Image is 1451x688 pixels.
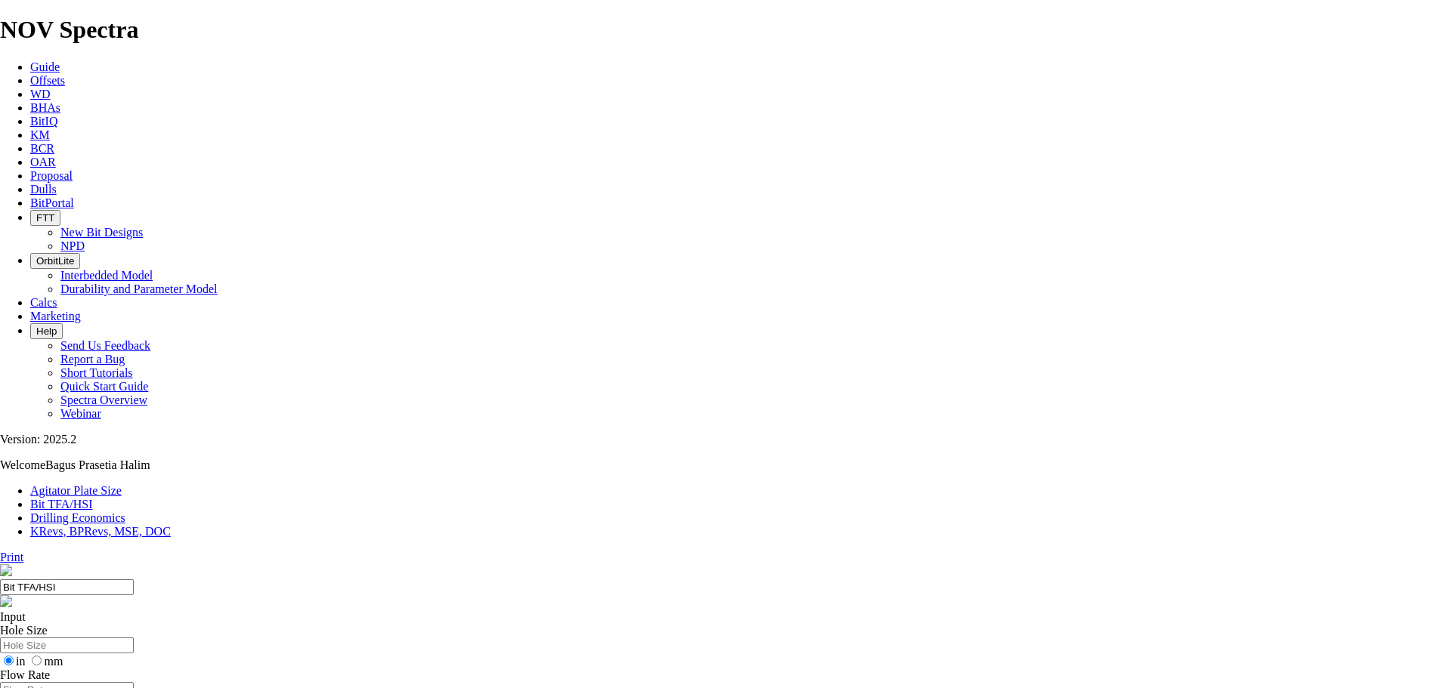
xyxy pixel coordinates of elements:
a: Bit TFA/HSI [30,498,93,511]
label: mm [28,655,63,668]
a: Agitator Plate Size [30,484,122,497]
a: Guide [30,60,60,73]
a: Dulls [30,183,57,196]
a: Send Us Feedback [60,339,150,352]
a: Spectra Overview [60,393,147,406]
span: Bagus Prasetia Halim [45,458,150,471]
button: Help [30,323,63,339]
a: Durability and Parameter Model [60,282,218,295]
a: Offsets [30,74,65,87]
span: Help [36,325,57,337]
a: Proposal [30,169,73,182]
a: Report a Bug [60,353,125,366]
a: Drilling Economics [30,511,125,524]
span: FTT [36,212,54,224]
button: FTT [30,210,60,226]
a: Calcs [30,296,57,309]
span: OrbitLite [36,255,74,267]
a: New Bit Designs [60,226,143,239]
button: OrbitLite [30,253,80,269]
a: Interbedded Model [60,269,153,282]
a: Marketing [30,310,81,322]
a: BHAs [30,101,60,114]
input: mm [32,656,42,665]
input: in [4,656,14,665]
a: NPD [60,239,85,252]
a: BitIQ [30,115,57,128]
a: OAR [30,156,56,168]
a: WD [30,88,51,100]
a: KM [30,128,50,141]
a: KRevs, BPRevs, MSE, DOC [30,525,171,538]
a: Short Tutorials [60,366,133,379]
a: Quick Start Guide [60,380,148,393]
a: Webinar [60,407,101,420]
a: BitPortal [30,196,74,209]
a: BCR [30,142,54,155]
